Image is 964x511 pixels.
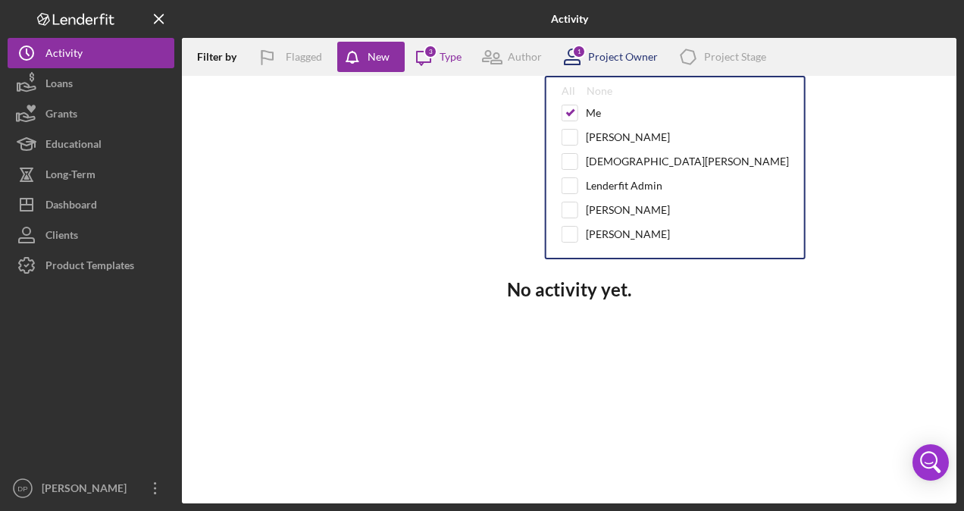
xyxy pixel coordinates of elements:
[507,279,631,300] h3: No activity yet.
[248,42,337,72] button: Flagged
[572,45,586,58] div: 1
[45,38,83,72] div: Activity
[197,51,248,63] div: Filter by
[586,131,670,143] div: [PERSON_NAME]
[586,228,670,240] div: [PERSON_NAME]
[586,180,662,192] div: Lenderfit Admin
[586,155,789,168] div: [DEMOGRAPHIC_DATA][PERSON_NAME]
[704,51,766,63] div: Project Stage
[8,159,174,190] button: Long-Term
[562,85,575,97] div: All
[337,42,405,72] button: New
[45,159,95,193] div: Long-Term
[38,473,136,507] div: [PERSON_NAME]
[912,444,949,481] div: Open Intercom Messenger
[508,51,542,63] div: Author
[286,42,322,72] div: Flagged
[424,45,437,58] div: 3
[551,13,588,25] b: Activity
[8,473,174,503] button: DP[PERSON_NAME]
[45,129,102,163] div: Educational
[8,38,174,68] button: Activity
[45,68,73,102] div: Loans
[440,51,462,63] div: Type
[8,99,174,129] button: Grants
[45,220,78,254] div: Clients
[588,51,658,63] div: Project Owner
[8,220,174,250] button: Clients
[45,250,134,284] div: Product Templates
[45,190,97,224] div: Dashboard
[8,68,174,99] button: Loans
[8,129,174,159] button: Educational
[368,42,390,72] div: New
[8,250,174,281] button: Product Templates
[586,204,670,216] div: [PERSON_NAME]
[45,99,77,133] div: Grants
[587,85,612,97] div: None
[586,107,601,119] div: Me
[8,190,174,220] button: Dashboard
[17,484,27,493] text: DP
